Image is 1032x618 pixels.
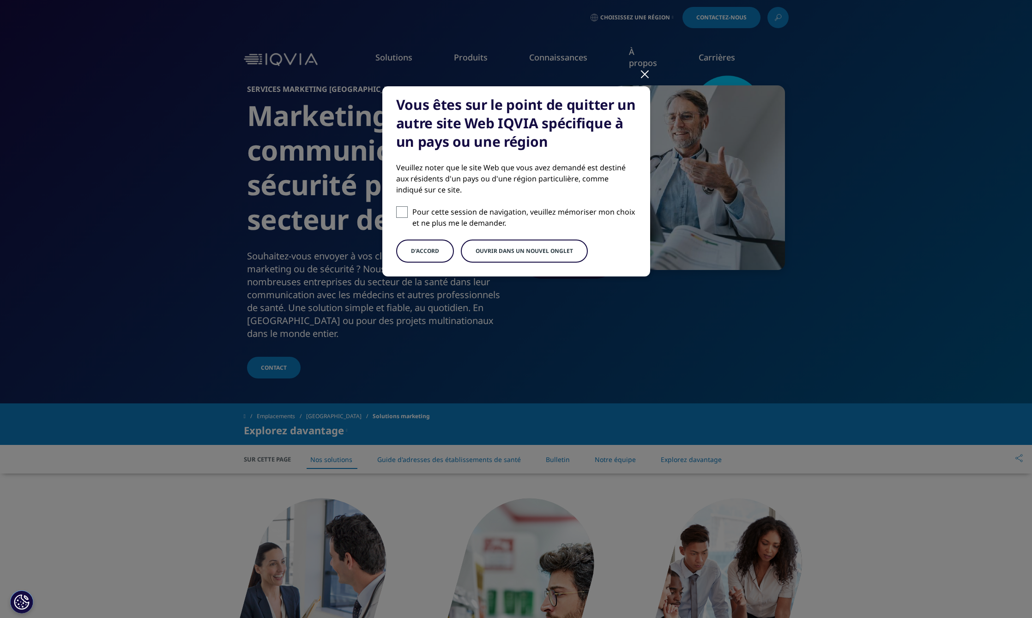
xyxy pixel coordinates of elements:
font: Ouvrir dans un nouvel onglet [476,247,573,255]
button: Paramètres des cookies [10,590,33,613]
font: Veuillez noter que le site Web que vous avez demandé est destiné aux résidents d'un pays ou d'une... [396,162,626,195]
button: Ouvrir dans un nouvel onglet [461,240,588,263]
font: Pour cette session de navigation, veuillez mémoriser mon choix et ne plus me le demander. [412,207,635,228]
font: D'ACCORD [411,247,439,255]
button: D'ACCORD [396,240,454,263]
font: Vous êtes sur le point de quitter un autre site Web IQVIA spécifique à un pays ou une région [396,95,636,151]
